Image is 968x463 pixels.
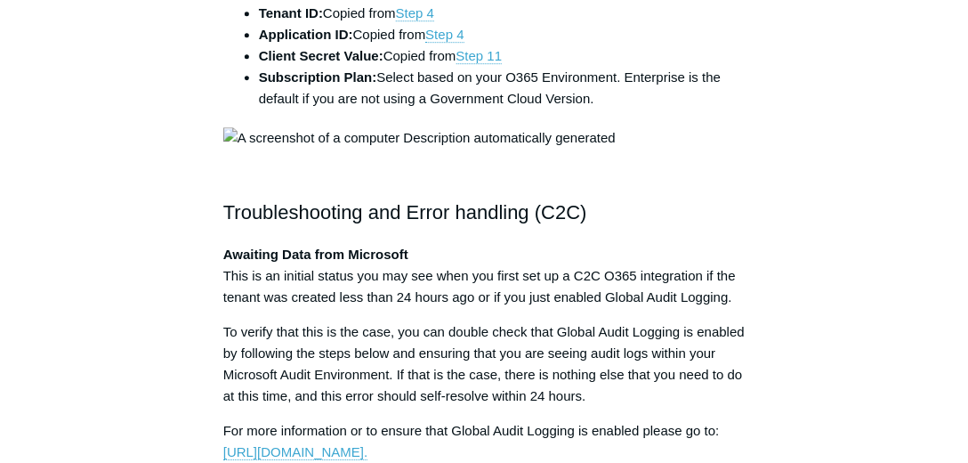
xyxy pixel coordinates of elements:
[223,444,368,460] a: [URL][DOMAIN_NAME].
[223,127,616,149] img: A screenshot of a computer Description automatically generated
[396,5,434,21] a: Step 4
[456,48,503,64] a: Step 11
[259,24,745,45] li: Copied from
[223,247,408,262] strong: Awaiting Data from Microsoft
[425,27,464,43] a: Step 4
[223,244,745,308] p: This is an initial status you may see when you first set up a C2C O365 integration if the tenant ...
[223,420,745,463] p: For more information or to ensure that Global Audit Logging is enabled please go to:
[259,69,377,85] strong: Subscription Plan:
[223,321,745,407] p: To verify that this is the case, you can double check that Global Audit Logging is enabled by fol...
[259,45,745,67] li: Copied from
[259,3,745,24] li: Copied from
[259,27,353,42] strong: Application ID:
[259,5,323,20] strong: Tenant ID:
[259,48,383,63] strong: Client Secret Value:
[223,197,745,228] h2: Troubleshooting and Error handling (C2C)
[259,67,745,110] li: Select based on your O365 Environment. Enterprise is the default if you are not using a Governmen...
